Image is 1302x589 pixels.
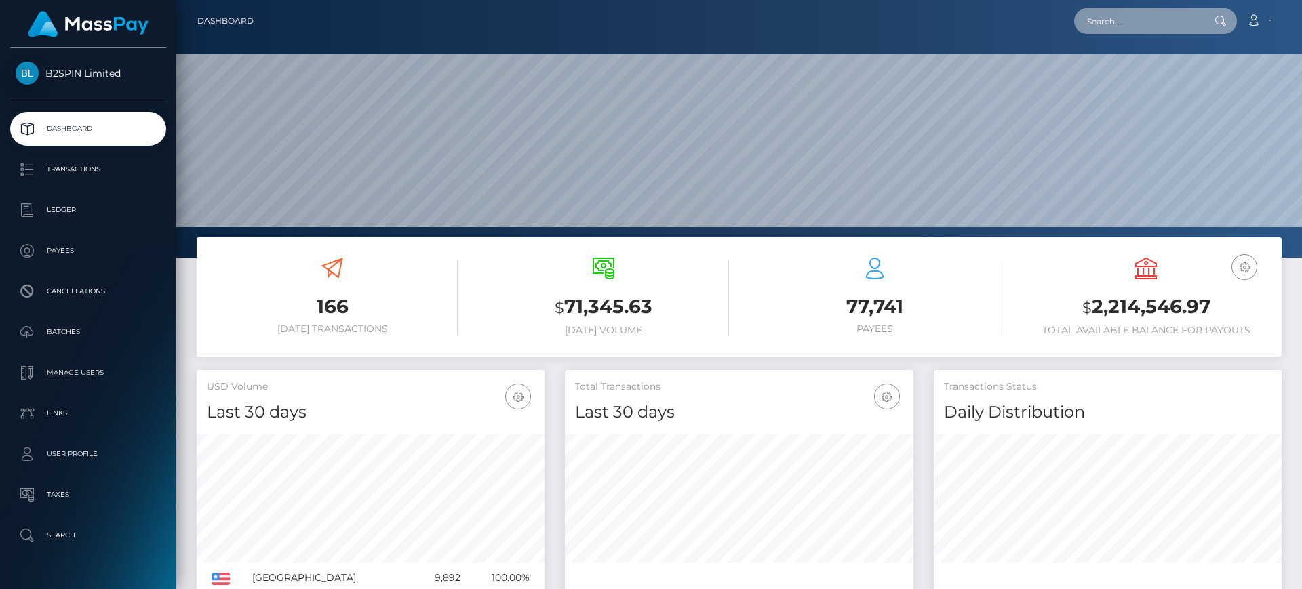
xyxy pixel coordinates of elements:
[10,315,166,349] a: Batches
[16,363,161,383] p: Manage Users
[10,112,166,146] a: Dashboard
[207,401,534,424] h4: Last 30 days
[10,275,166,308] a: Cancellations
[16,241,161,261] p: Payees
[749,293,1000,320] h3: 77,741
[207,293,458,320] h3: 166
[16,200,161,220] p: Ledger
[16,322,161,342] p: Batches
[197,7,254,35] a: Dashboard
[16,444,161,464] p: User Profile
[575,401,903,424] h4: Last 30 days
[944,401,1271,424] h4: Daily Distribution
[10,519,166,552] a: Search
[10,397,166,430] a: Links
[207,323,458,335] h6: [DATE] Transactions
[10,478,166,512] a: Taxes
[16,485,161,505] p: Taxes
[1021,293,1271,321] h3: 2,214,546.97
[478,325,729,336] h6: [DATE] Volume
[10,234,166,268] a: Payees
[1082,298,1092,317] small: $
[1021,325,1271,336] h6: Total Available Balance for Payouts
[212,573,230,585] img: US.png
[16,403,161,424] p: Links
[555,298,564,317] small: $
[16,281,161,302] p: Cancellations
[478,293,729,321] h3: 71,345.63
[16,62,39,85] img: B2SPIN Limited
[207,380,534,394] h5: USD Volume
[16,119,161,139] p: Dashboard
[16,525,161,546] p: Search
[10,67,166,79] span: B2SPIN Limited
[749,323,1000,335] h6: Payees
[16,159,161,180] p: Transactions
[575,380,903,394] h5: Total Transactions
[28,11,149,37] img: MassPay Logo
[944,380,1271,394] h5: Transactions Status
[1074,8,1202,34] input: Search...
[10,437,166,471] a: User Profile
[10,153,166,186] a: Transactions
[10,356,166,390] a: Manage Users
[10,193,166,227] a: Ledger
